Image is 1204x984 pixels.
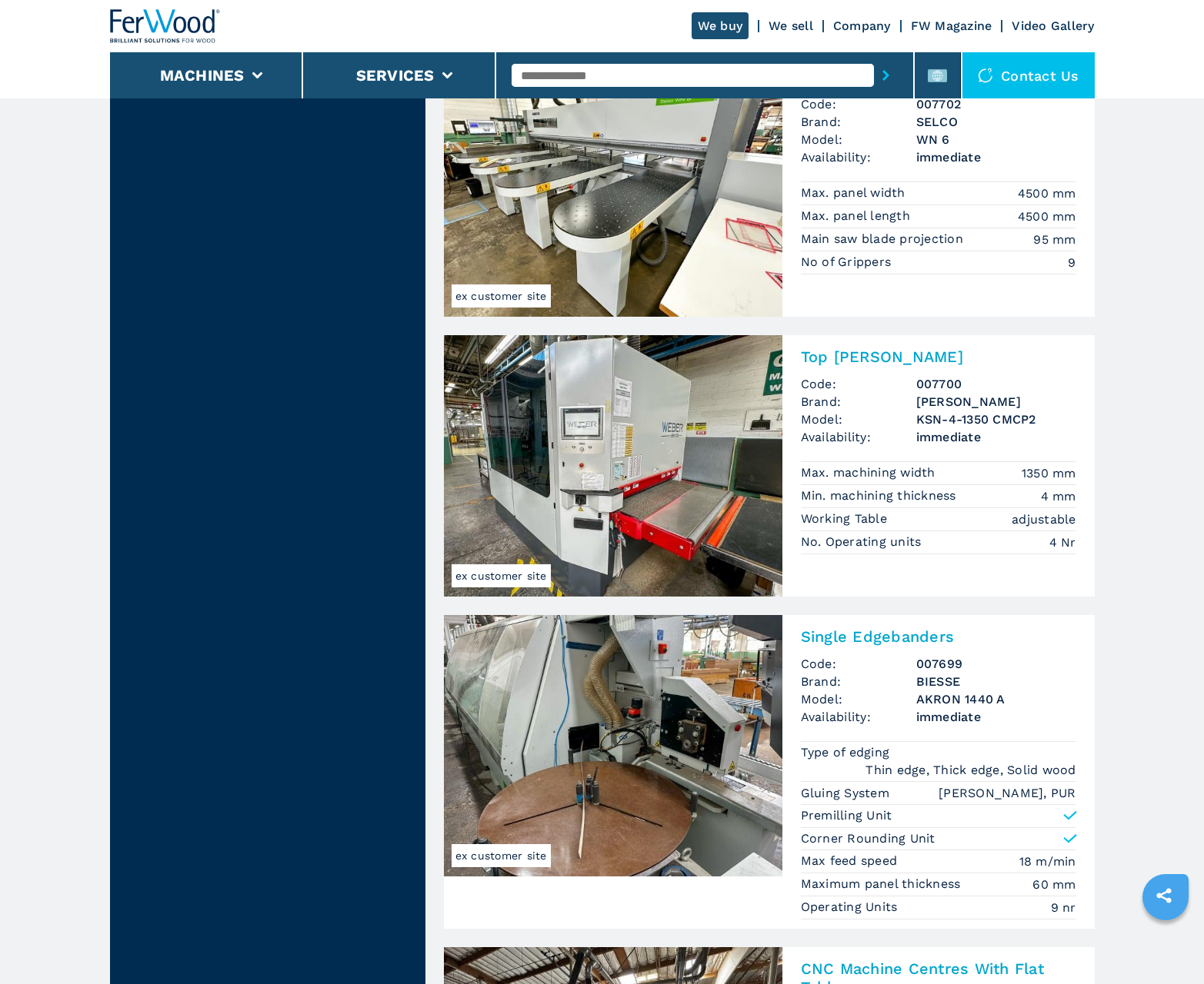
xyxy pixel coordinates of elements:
em: 95 mm [1033,231,1076,248]
p: No. Operating units [801,534,926,550]
p: Max. panel width [801,184,909,201]
a: sharethis [1145,876,1183,915]
iframe: Chat [1139,915,1192,972]
p: Type of edging [801,744,894,761]
a: We sell [769,18,813,33]
span: Model: [801,131,916,148]
em: 9 nr [1051,899,1076,916]
h3: [PERSON_NAME] [916,393,1076,411]
p: Premilling Unit [801,807,892,824]
a: FW Magazine [911,18,992,33]
img: Front-Loading Panel Saws SELCO WN 6 [444,55,782,317]
em: 4 Nr [1049,534,1076,551]
span: Code: [801,375,916,393]
span: Brand: [801,673,916,690]
a: We buy [692,12,749,39]
span: immediate [916,148,1076,166]
span: immediate [916,428,1076,446]
p: Main saw blade projection [801,231,968,248]
h3: AKRON 1440 A [916,690,1076,708]
p: Max. panel length [801,208,915,224]
em: [PERSON_NAME], PUR [939,784,1076,802]
span: ex customer site [452,844,551,867]
img: Contact us [978,68,993,83]
h3: SELCO [916,113,1076,131]
em: Thin edge, Thick edge, Solid wood [865,761,1076,779]
h3: 007699 [916,655,1076,673]
p: Corner Rounding Unit [801,830,936,847]
img: Single Edgebanders BIESSE AKRON 1440 A [444,615,782,876]
span: Code: [801,655,916,673]
span: Model: [801,411,916,428]
em: 9 [1068,254,1076,271]
p: Min. machining thickness [801,487,960,504]
p: No of Grippers [801,254,895,271]
a: Top Sanders WEBER KSN-4-1350 CMCP2ex customer siteTop [PERSON_NAME]Code:007700Brand:[PERSON_NAME]... [444,335,1095,597]
span: immediate [916,708,1076,726]
img: Ferwood [110,9,221,43]
span: ex customer site [452,284,551,307]
em: adjustable [1012,510,1076,528]
span: Model: [801,690,916,708]
em: 4500 mm [1018,208,1076,225]
em: 4500 mm [1018,184,1076,202]
a: Video Gallery [1012,18,1094,33]
img: Top Sanders WEBER KSN-4-1350 CMCP2 [444,335,782,597]
span: Availability: [801,148,916,166]
p: Operating Units [801,899,902,916]
h3: 007702 [916,95,1076,113]
h3: 007700 [916,375,1076,393]
span: ex customer site [452,564,551,587]
h2: Top [PERSON_NAME] [801,347,1076,366]
span: Brand: [801,113,916,131]
span: Code: [801,95,916,113]
h3: BIESSE [916,673,1076,690]
a: Front-Loading Panel Saws SELCO WN 6ex customer siteFront-Loading Panel SawsCode:007702Brand:SELCO... [444,55,1095,317]
button: Services [356,66,435,85]
h2: Single Edgebanders [801,627,1076,646]
h3: WN 6 [916,131,1076,148]
h3: KSN-4-1350 CMCP2 [916,411,1076,428]
span: Brand: [801,393,916,411]
em: 60 mm [1032,876,1076,893]
em: 18 m/min [1019,853,1076,870]
p: Working Table [801,510,892,527]
span: Availability: [801,708,916,726]
p: Maximum panel thickness [801,876,965,893]
p: Max feed speed [801,853,902,869]
span: Availability: [801,428,916,446]
p: Gluing System [801,785,894,802]
a: Single Edgebanders BIESSE AKRON 1440 Aex customer siteSingle EdgebandersCode:007699Brand:BIESSEMo... [444,615,1095,929]
em: 1350 mm [1022,464,1076,482]
a: Company [833,18,891,33]
div: Contact us [962,52,1095,98]
button: Machines [160,66,245,85]
em: 4 mm [1041,487,1076,505]
p: Max. machining width [801,464,939,481]
button: submit-button [874,58,898,93]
